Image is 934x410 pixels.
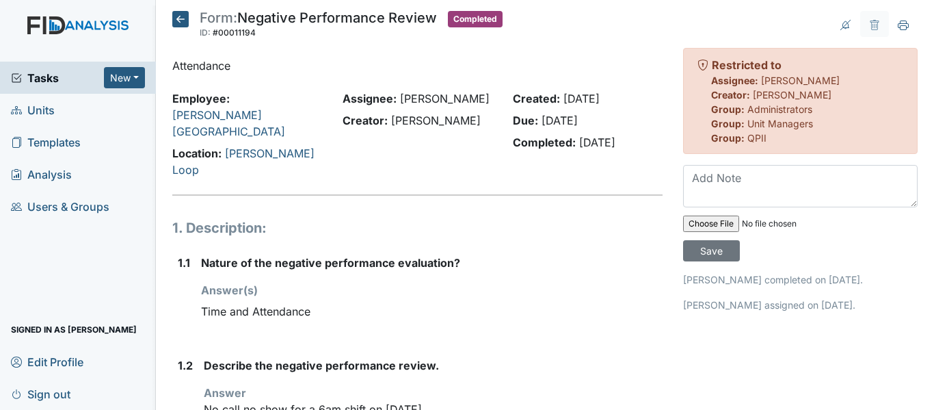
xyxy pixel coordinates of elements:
[683,272,918,287] p: [PERSON_NAME] completed on [DATE].
[711,75,758,86] strong: Assignee:
[200,27,211,38] span: ID:
[201,255,460,271] label: Nature of the negative performance evaluation?
[11,131,81,153] span: Templates
[172,57,663,74] p: Attendance
[747,132,766,144] span: QPII
[178,255,190,271] label: 1.1
[761,75,840,86] span: [PERSON_NAME]
[343,114,388,127] strong: Creator:
[172,218,663,238] h1: 1. Description:
[747,103,812,115] span: Administrators
[172,92,230,105] strong: Employee:
[201,298,663,324] div: Time and Attendance
[542,114,578,127] span: [DATE]
[391,114,481,127] span: [PERSON_NAME]
[11,196,109,217] span: Users & Groups
[11,351,83,372] span: Edit Profile
[11,319,137,340] span: Signed in as [PERSON_NAME]
[172,146,222,160] strong: Location:
[172,108,285,138] a: [PERSON_NAME][GEOGRAPHIC_DATA]
[683,240,740,261] input: Save
[563,92,600,105] span: [DATE]
[513,136,576,149] strong: Completed:
[200,10,237,26] span: Form:
[579,136,615,149] span: [DATE]
[513,114,538,127] strong: Due:
[200,11,437,41] div: Negative Performance Review
[712,58,782,72] strong: Restricted to
[11,383,70,405] span: Sign out
[104,67,145,88] button: New
[513,92,560,105] strong: Created:
[747,118,813,129] span: Unit Managers
[400,92,490,105] span: [PERSON_NAME]
[753,89,831,101] span: [PERSON_NAME]
[11,99,55,120] span: Units
[343,92,397,105] strong: Assignee:
[204,386,246,400] strong: Answer
[11,70,104,86] a: Tasks
[711,103,745,115] strong: Group:
[178,357,193,374] label: 1.2
[711,89,750,101] strong: Creator:
[172,146,315,177] a: [PERSON_NAME] Loop
[448,11,503,27] span: Completed
[11,164,72,185] span: Analysis
[213,27,256,38] span: #00011194
[201,283,258,297] strong: Answer(s)
[683,298,918,312] p: [PERSON_NAME] assigned on [DATE].
[204,357,439,374] label: Describe the negative performance review.
[711,132,745,144] strong: Group:
[711,118,745,129] strong: Group:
